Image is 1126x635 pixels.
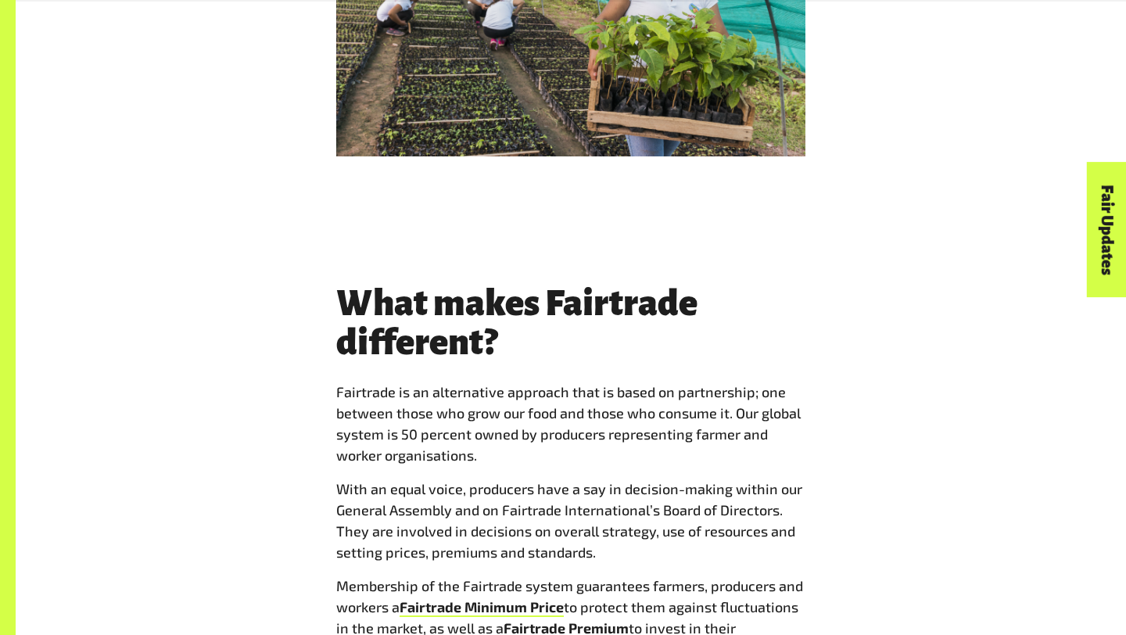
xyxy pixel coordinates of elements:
[336,382,805,466] p: Fairtrade is an alternative approach that is based on partnership; one between those who grow our...
[400,598,564,617] a: Fairtrade Minimum Price
[336,479,805,563] p: With an equal voice, producers have a say in decision-making within our General Assembly and on F...
[336,284,805,362] h2: What makes Fairtrade different?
